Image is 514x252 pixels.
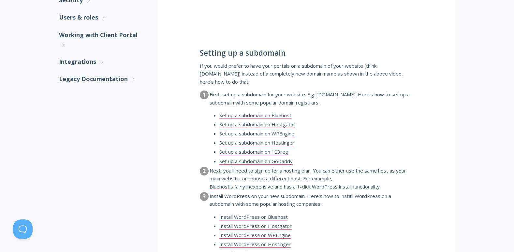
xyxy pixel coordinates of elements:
[219,214,288,220] a: Install WordPress on Bluehost
[59,9,145,26] a: Users & roles
[219,158,293,165] a: Set up a subdomain on GoDaddy
[219,232,291,239] a: Install WordPress on WPEngine
[200,62,414,86] p: If you would prefer to have your portals on a subdomain of your website (think [DOMAIN_NAME]) ins...
[59,70,145,88] a: Legacy Documentation
[59,53,145,70] a: Integrations
[219,121,295,128] a: Set up a subdomain on Hostgator
[210,91,414,165] dd: First, set up a subdomain for your website. E.g. [DOMAIN_NAME]. Here's how to set up a subdomain ...
[200,192,209,201] dt: 3
[219,139,294,146] a: Set up a subdomain on Hostinger
[210,167,414,190] dd: Next, you'll need to sign up for a hosting plan. You can either use the same host as your main we...
[219,241,291,248] a: Install WordPress on Hostinger
[219,130,294,137] a: Set up a subdomain on WPEngine
[200,91,209,99] dt: 1
[13,219,33,239] iframe: Toggle Customer Support
[210,183,229,190] a: Bluehost
[219,112,291,119] a: Set up a subdomain on Bluehost
[59,26,145,53] a: Working with Client Portal
[200,49,414,57] h3: Setting up a subdomain
[219,148,288,155] a: Set up a subdomain on 123reg
[200,167,209,175] dt: 2
[219,223,292,230] a: Install WordPress on Hostgator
